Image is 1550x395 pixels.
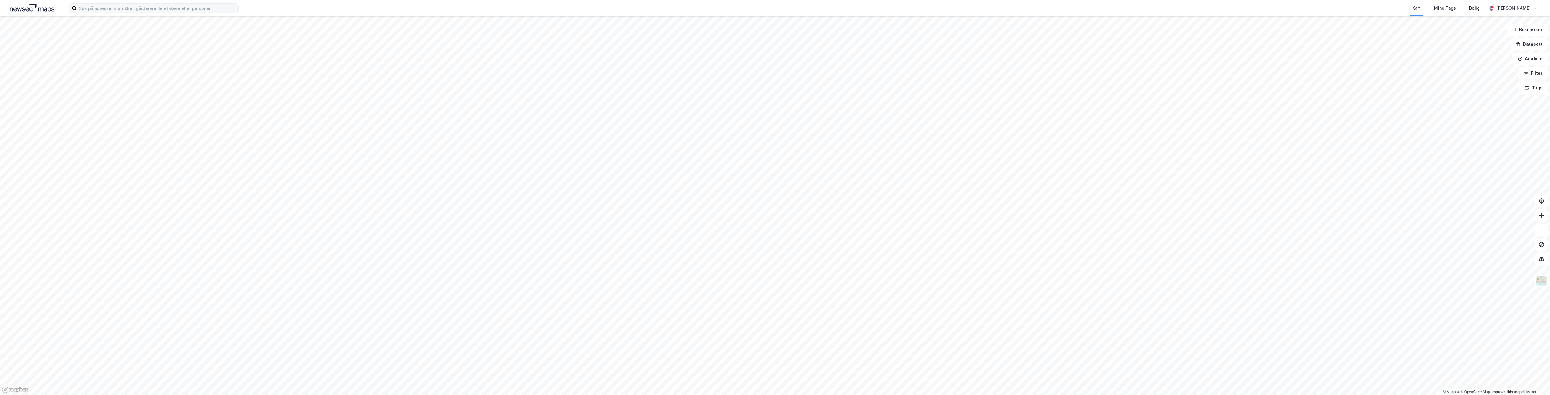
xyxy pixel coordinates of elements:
div: [PERSON_NAME] [1496,5,1531,12]
iframe: Chat Widget [1520,366,1550,395]
input: Søk på adresse, matrikkel, gårdeiere, leietakere eller personer [77,4,238,13]
div: Kart [1412,5,1421,12]
img: logo.a4113a55bc3d86da70a041830d287a7e.svg [10,4,54,13]
div: Mine Tags [1434,5,1456,12]
div: Bolig [1469,5,1480,12]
